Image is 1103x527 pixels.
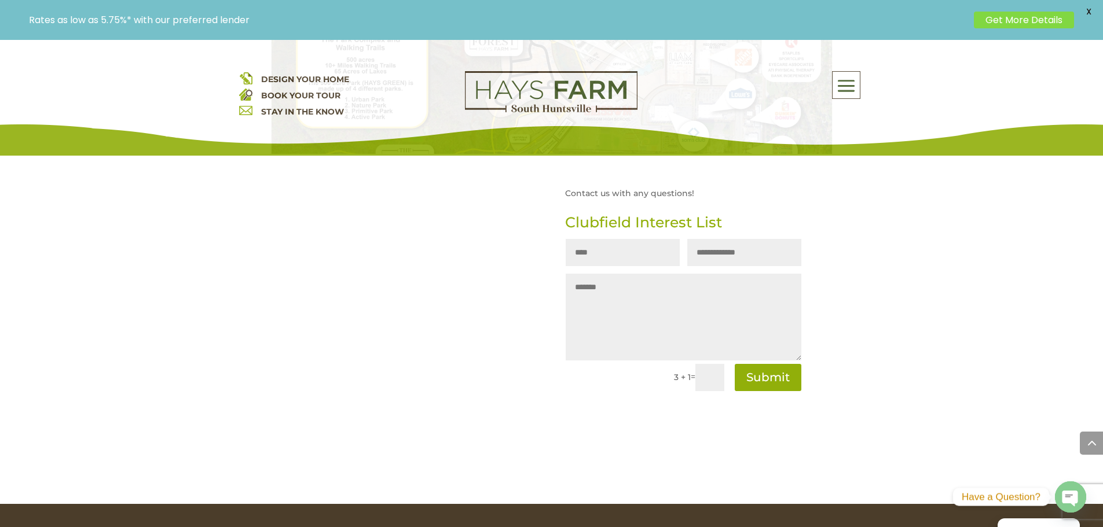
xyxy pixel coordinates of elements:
h1: Clubfield Interest List [565,215,801,239]
a: hays farm homes huntsville development [465,105,637,115]
button: Submit [735,364,801,391]
p: = [664,364,724,391]
span: 3 + 1 [674,372,691,382]
p: Contact us with any questions! [565,185,801,201]
a: BOOK YOUR TOUR [261,90,340,101]
img: book your home tour [239,87,252,101]
span: X [1080,3,1097,20]
p: Rates as low as 5.75%* with our preferred lender [29,14,968,25]
a: Get More Details [974,12,1074,28]
a: STAY IN THE KNOW [261,106,344,117]
img: Logo [465,71,637,113]
img: design your home [239,71,252,84]
a: DESIGN YOUR HOME [261,74,349,84]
